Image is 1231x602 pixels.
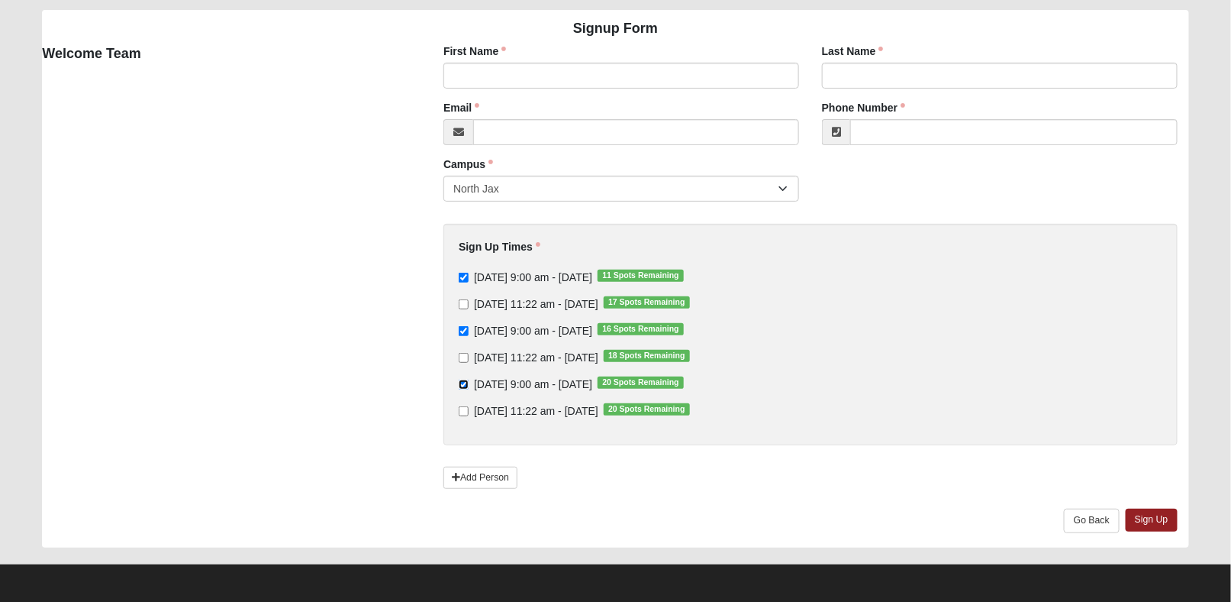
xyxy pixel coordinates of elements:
span: [DATE] 11:22 am - [DATE] [474,405,598,417]
strong: Welcome Team [42,46,140,61]
label: Email [443,100,479,115]
input: [DATE] 11:22 am - [DATE]17 Spots Remaining [459,299,469,309]
a: Go Back [1064,509,1120,532]
span: 18 Spots Remaining [604,350,690,362]
span: [DATE] 9:00 am - [DATE] [474,271,592,283]
span: [DATE] 11:22 am - [DATE] [474,351,598,364]
h4: Signup Form [42,21,1188,37]
a: Add Person [443,467,517,489]
label: First Name [443,44,506,59]
input: [DATE] 9:00 am - [DATE]20 Spots Remaining [459,380,469,390]
span: [DATE] 9:00 am - [DATE] [474,325,592,337]
span: 11 Spots Remaining [598,270,684,282]
a: Sign Up [1126,509,1178,531]
label: Phone Number [822,100,906,115]
input: [DATE] 9:00 am - [DATE]11 Spots Remaining [459,273,469,283]
label: Last Name [822,44,884,59]
input: [DATE] 9:00 am - [DATE]16 Spots Remaining [459,326,469,336]
input: [DATE] 11:22 am - [DATE]18 Spots Remaining [459,353,469,363]
span: 17 Spots Remaining [604,296,690,309]
label: Sign Up Times [459,239,540,254]
span: 20 Spots Remaining [604,403,690,416]
span: 16 Spots Remaining [598,323,684,335]
span: 20 Spots Remaining [598,377,684,389]
input: [DATE] 11:22 am - [DATE]20 Spots Remaining [459,406,469,416]
span: [DATE] 9:00 am - [DATE] [474,378,592,390]
span: [DATE] 11:22 am - [DATE] [474,298,598,310]
label: Campus [443,157,493,172]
